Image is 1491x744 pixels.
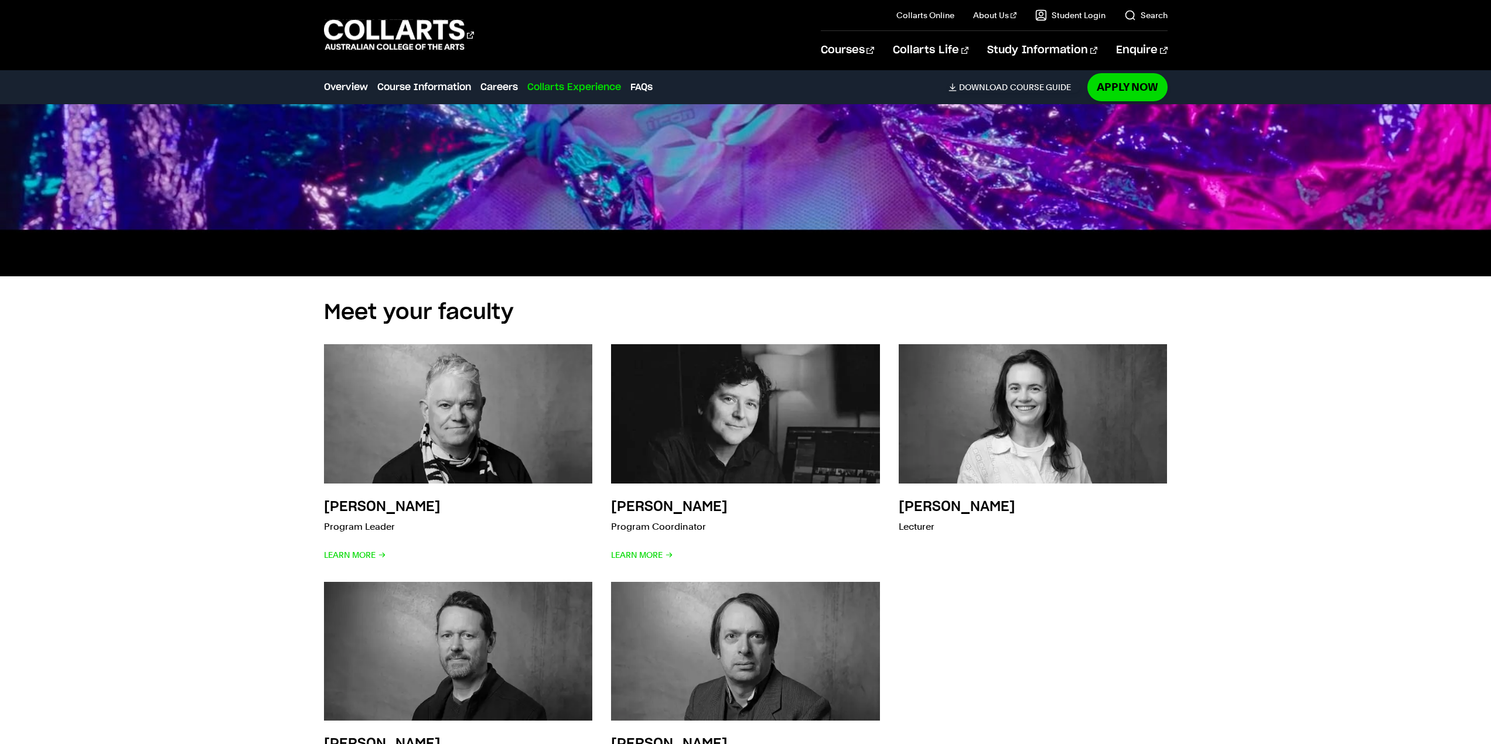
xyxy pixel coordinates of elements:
[324,80,368,94] a: Overview
[959,82,1008,92] span: Download
[611,344,880,563] a: [PERSON_NAME] Program Coordinator Learn More
[1035,9,1106,21] a: Student Login
[1124,9,1168,21] a: Search
[948,82,1080,92] a: DownloadCourse Guide
[899,519,1015,535] p: Lecturer
[324,18,474,52] div: Go to homepage
[480,80,518,94] a: Careers
[1116,31,1167,70] a: Enquire
[324,500,441,514] h3: [PERSON_NAME]
[896,9,954,21] a: Collarts Online
[377,80,471,94] a: Course Information
[611,547,673,563] span: Learn More
[324,519,441,535] p: Program Leader
[987,31,1097,70] a: Study Information
[611,500,728,514] h3: [PERSON_NAME]
[611,519,728,535] p: Program Coordinator
[973,9,1016,21] a: About Us
[821,31,874,70] a: Courses
[1087,73,1168,101] a: Apply Now
[324,300,1168,325] h2: Meet your faculty
[893,31,968,70] a: Collarts Life
[630,80,653,94] a: FAQs
[899,500,1015,514] h3: [PERSON_NAME]
[324,547,386,563] span: Learn More
[324,344,593,563] a: [PERSON_NAME] Program Leader Learn More
[527,80,621,94] a: Collarts Experience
